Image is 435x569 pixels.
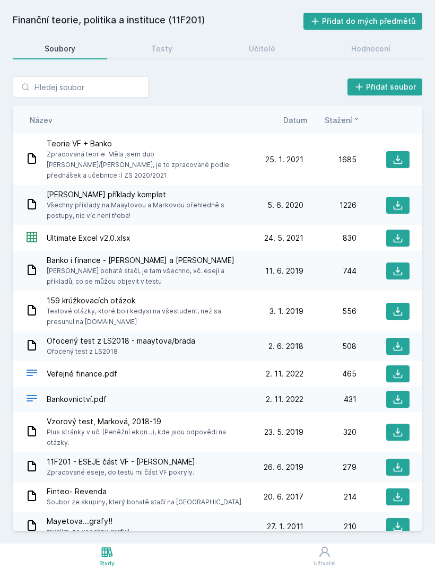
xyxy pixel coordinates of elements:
[314,559,336,567] div: Uživatel
[47,233,130,243] span: Ultimate Excel v2.0.xlsx
[47,527,129,537] span: myslim, ze vsechny grafy!!
[303,394,356,405] div: 431
[351,43,390,54] div: Hodnocení
[265,266,303,276] span: 11. 6. 2019
[47,394,107,405] span: Bankovnictví.pdf
[266,369,303,379] span: 2. 11. 2022
[303,492,356,502] div: 214
[47,497,241,507] span: Soubor ze skupiny, který bohatě stačí na [GEOGRAPHIC_DATA]
[303,427,356,437] div: 320
[269,306,303,317] span: 3. 1. 2019
[45,43,75,54] div: Soubory
[325,115,352,126] span: Stažení
[47,467,195,478] span: Zpracované eseje, do testu mi část VF pokryly.
[303,154,356,165] div: 1685
[217,38,307,59] a: Učitelé
[264,427,303,437] span: 23. 5. 2019
[47,306,246,327] span: Testové otázky, ktoré boli kedysi na všestudent, než sa presunul na [DOMAIN_NAME]
[266,394,303,405] span: 2. 11. 2022
[47,200,246,221] span: Všechny příklady na Maaytovou a Markovou přehledně s postupy, nic víc není třeba!
[320,38,423,59] a: Hodnocení
[120,38,205,59] a: Testy
[151,43,172,54] div: Testy
[264,492,303,502] span: 20. 6. 2017
[47,138,246,149] span: Teorie VF + Banko
[47,189,246,200] span: [PERSON_NAME] příklady komplet
[303,521,356,532] div: 210
[47,266,246,287] span: [PERSON_NAME] bohatě stačí, je tam všechno, vč. esejí a příkladů, co se můžou objevit v testu
[13,13,303,30] h2: Finanční teorie, politika a instituce (11F201)
[347,78,423,95] button: Přidat soubor
[325,115,361,126] button: Stažení
[47,457,195,467] span: 11F201 - ESEJE část VF - [PERSON_NAME]
[303,306,356,317] div: 556
[47,149,246,181] span: Zpracovaná teorie. Měla jsem duo [PERSON_NAME]/[PERSON_NAME], je to zpracované podle přednášek a ...
[303,266,356,276] div: 744
[47,336,195,346] span: Ofocený test z LS2018 - maaytova/brada
[268,341,303,352] span: 2. 6. 2018
[47,295,246,306] span: 159 krúžkovacích otázok
[283,115,308,126] button: Datum
[249,43,275,54] div: Učitelé
[47,416,246,427] span: Vzorový test, Marková, 2018-19
[303,341,356,352] div: 508
[264,462,303,472] span: 26. 6. 2019
[25,366,38,382] div: PDF
[267,521,303,532] span: 27. 1. 2011
[99,559,115,567] div: Study
[267,200,303,211] span: 5. 6. 2020
[47,346,195,357] span: Ofocený test z LS2018
[303,369,356,379] div: 465
[47,369,117,379] span: Veřejné finance.pdf
[303,462,356,472] div: 279
[303,200,356,211] div: 1226
[264,233,303,243] span: 24. 5. 2021
[47,255,246,266] span: Banko i finance - [PERSON_NAME] a [PERSON_NAME]
[303,233,356,243] div: 830
[47,486,241,497] span: Finteo- Revenda
[265,154,303,165] span: 25. 1. 2021
[30,115,53,126] button: Název
[25,392,38,407] div: PDF
[25,231,38,246] div: XLSX
[47,427,246,448] span: Plus stránky v uč. (Peněžní ekon...), kde jsou odpovědi na otázky.
[303,13,423,30] button: Přidat do mých předmětů
[13,76,149,98] input: Hledej soubor
[13,38,107,59] a: Soubory
[47,516,129,527] span: Mayetova...grafy!!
